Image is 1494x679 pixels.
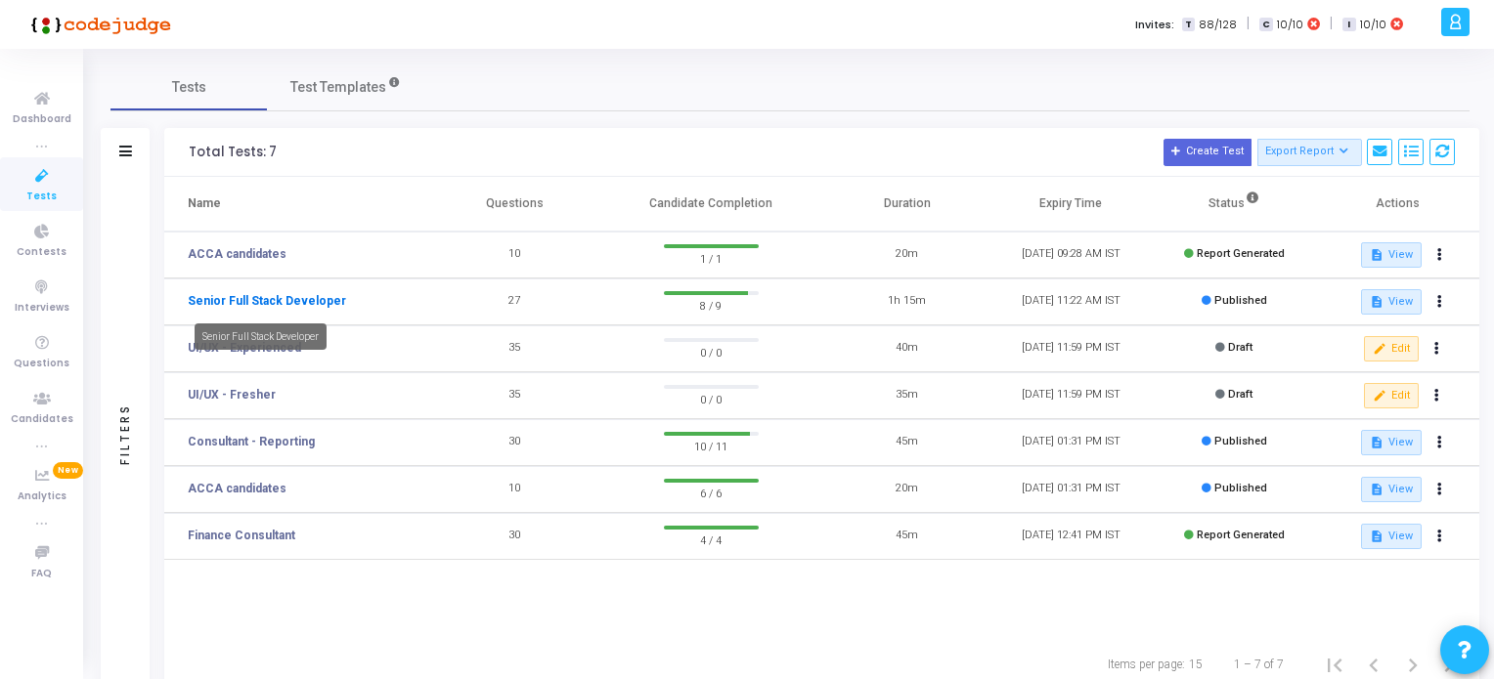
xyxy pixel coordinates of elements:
button: View [1361,477,1421,502]
td: [DATE] 12:41 PM IST [989,513,1153,560]
span: Analytics [18,488,66,505]
div: Senior Full Stack Developer [195,323,327,350]
span: FAQ [31,566,52,582]
div: Filters [116,326,134,541]
td: [DATE] 09:28 AM IST [989,232,1153,278]
td: 20m [825,466,989,513]
div: Total Tests: 7 [189,145,277,160]
button: View [1361,430,1421,455]
mat-icon: description [1370,530,1384,543]
td: [DATE] 11:59 PM IST [989,325,1153,372]
span: 0 / 0 [664,342,759,361]
th: Candidate Completion [596,177,825,232]
button: Edit [1364,383,1418,408]
button: Create Test [1164,139,1252,166]
span: Report Generated [1197,529,1285,541]
button: View [1361,524,1421,549]
td: 45m [825,513,989,560]
td: [DATE] 01:31 PM IST [989,419,1153,466]
div: 1 – 7 of 7 [1234,656,1284,673]
span: Published [1214,482,1267,494]
a: ACCA candidates [188,480,286,497]
span: 10/10 [1277,17,1303,33]
span: 88/128 [1199,17,1237,33]
button: Edit [1364,336,1418,361]
td: [DATE] 11:22 AM IST [989,278,1153,325]
th: Questions [433,177,596,232]
th: Status [1153,177,1316,232]
mat-icon: edit [1373,389,1386,403]
a: UI/UX - Fresher [188,386,276,403]
span: Dashboard [13,111,71,128]
img: logo [24,5,171,44]
span: Draft [1228,388,1252,401]
mat-icon: description [1370,295,1384,309]
span: New [53,462,83,479]
td: 35 [433,372,596,419]
div: 15 [1189,656,1203,673]
td: 45m [825,419,989,466]
span: Test Templates [290,77,386,98]
td: 35m [825,372,989,419]
a: Consultant - Reporting [188,433,315,450]
span: 8 / 9 [664,295,759,315]
span: Tests [172,77,206,98]
span: Draft [1228,341,1252,354]
span: Questions [14,356,69,372]
span: Contests [17,244,66,261]
label: Invites: [1135,17,1174,33]
td: 30 [433,419,596,466]
span: 10 / 11 [664,436,759,455]
span: 6 / 6 [664,483,759,502]
span: Published [1214,435,1267,447]
span: C [1259,18,1272,32]
span: 0 / 0 [664,389,759,408]
td: 20m [825,232,989,278]
button: View [1361,242,1421,268]
div: Items per page: [1108,656,1185,673]
mat-icon: description [1370,436,1384,449]
a: ACCA candidates [188,245,286,263]
td: 10 [433,232,596,278]
th: Actions [1316,177,1479,232]
span: 1 / 1 [664,248,759,268]
span: Published [1214,294,1267,307]
th: Expiry Time [989,177,1153,232]
td: 1h 15m [825,278,989,325]
span: T [1182,18,1195,32]
span: Candidates [11,411,73,428]
span: | [1330,14,1333,34]
td: 40m [825,325,989,372]
mat-icon: edit [1373,342,1386,356]
mat-icon: description [1370,248,1384,262]
span: Tests [26,189,57,205]
td: [DATE] 01:31 PM IST [989,466,1153,513]
td: 35 [433,325,596,372]
button: View [1361,289,1421,315]
span: | [1247,14,1250,34]
a: Senior Full Stack Developer [188,292,346,310]
th: Duration [825,177,989,232]
a: Finance Consultant [188,527,295,544]
span: 4 / 4 [664,530,759,549]
td: [DATE] 11:59 PM IST [989,372,1153,419]
mat-icon: description [1370,483,1384,496]
button: Export Report [1257,139,1362,166]
span: I [1342,18,1355,32]
th: Name [164,177,433,232]
span: Interviews [15,300,69,317]
td: 30 [433,513,596,560]
td: 10 [433,466,596,513]
span: Report Generated [1197,247,1285,260]
td: 27 [433,278,596,325]
span: 10/10 [1360,17,1386,33]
